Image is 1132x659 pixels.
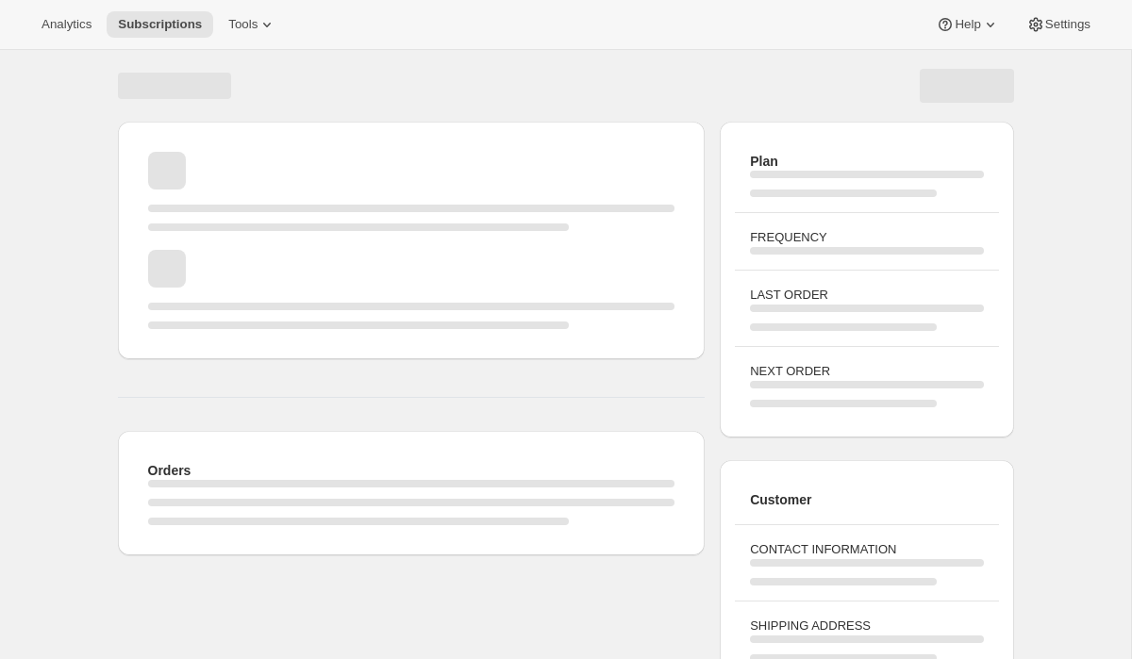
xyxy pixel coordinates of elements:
[750,540,983,559] h3: CONTACT INFORMATION
[148,461,675,480] h2: Orders
[955,17,980,32] span: Help
[750,286,983,305] h3: LAST ORDER
[228,17,258,32] span: Tools
[217,11,288,38] button: Tools
[750,362,983,381] h3: NEXT ORDER
[1015,11,1102,38] button: Settings
[750,152,983,171] h2: Plan
[750,490,983,509] h2: Customer
[750,228,983,247] h3: FREQUENCY
[750,617,983,635] h3: SHIPPING ADDRESS
[924,11,1010,38] button: Help
[1045,17,1090,32] span: Settings
[118,17,202,32] span: Subscriptions
[107,11,213,38] button: Subscriptions
[30,11,103,38] button: Analytics
[42,17,92,32] span: Analytics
